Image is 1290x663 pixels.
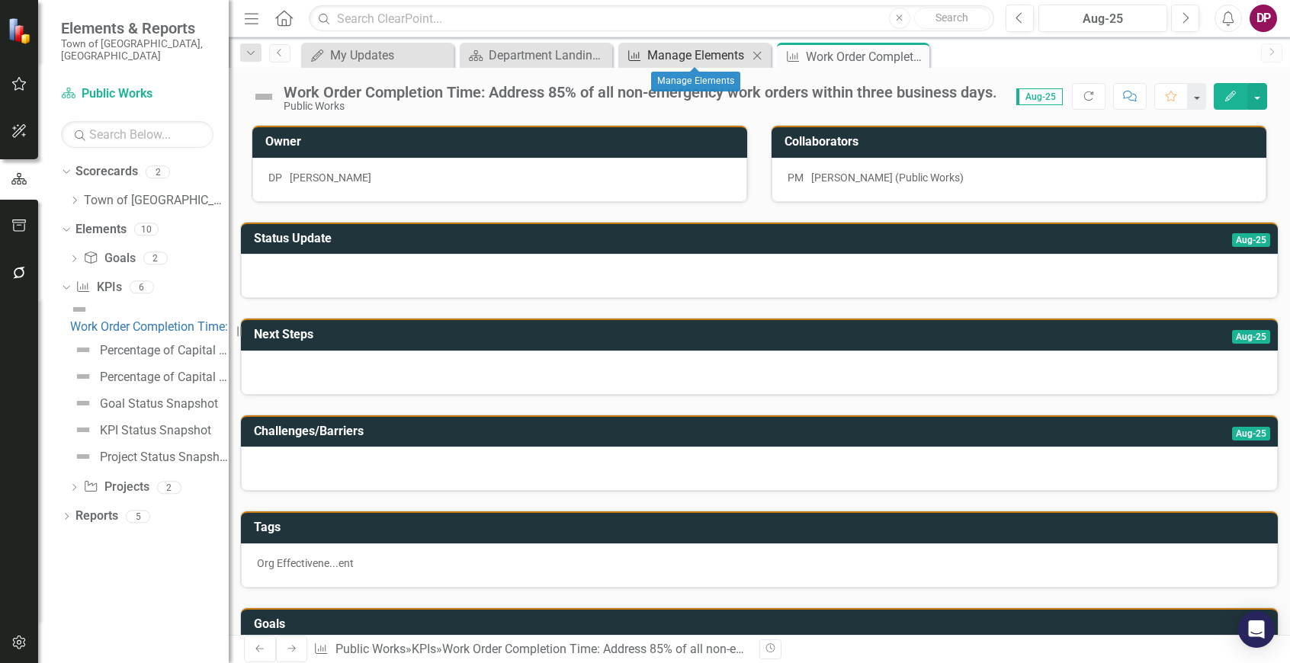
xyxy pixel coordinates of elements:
div: Open Intercom Messenger [1238,611,1275,648]
a: Percentage of Capital Projects Completed on Time: Complete 95% of Public Works projects on time (... [70,364,229,389]
a: KPIs [412,642,436,656]
span: Aug-25 [1232,233,1270,247]
h3: Goals [254,617,1270,631]
input: Search ClearPoint... [309,5,994,32]
div: [PERSON_NAME] [290,170,371,185]
div: DP [268,170,282,185]
small: Town of [GEOGRAPHIC_DATA], [GEOGRAPHIC_DATA] [61,37,213,62]
div: Work Order Completion Time: Address 85% of all non-emergency work orders within three business days. [806,47,926,66]
img: Not Defined [74,394,92,412]
div: 10 [134,223,159,236]
a: Elements [75,221,127,239]
div: Percentage of Capital Projects Completed on Time: Complete 95% of Public Works projects on time (... [100,344,229,357]
div: KPI Status Snapshot [100,424,211,437]
div: Manage Elements [651,72,740,91]
img: Not Defined [74,341,92,359]
div: Department Landing Page [489,46,608,65]
h3: Next Steps [254,328,875,341]
a: KPI Status Snapshot [70,418,211,442]
input: Search Below... [61,121,213,148]
img: Not Defined [74,367,92,386]
div: PM [788,170,804,185]
span: Aug-25 [1232,330,1270,344]
span: Aug-25 [1232,427,1270,440]
button: DP [1250,5,1277,32]
h3: Tags [254,520,1270,534]
span: Search [935,11,968,24]
div: Public Works [284,101,997,112]
div: Goal Status Snapshot [100,397,218,411]
a: Project Status Snapshot [70,444,229,469]
div: » » [313,641,748,658]
a: Work Order Completion Time: Address 85% of all non-emergency work orders within three business days. [70,300,631,336]
div: 2 [157,481,181,494]
div: 2 [146,165,170,178]
img: Not Defined [252,85,276,109]
img: Not Defined [74,421,92,439]
span: Org Effectivene...ent [257,557,354,569]
span: Elements & Reports [61,19,213,37]
h3: Collaborators [785,135,1259,149]
div: 2 [143,252,168,265]
a: Percentage of Capital Projects Completed on Time: Complete 95% of Public Works projects on time (... [70,338,229,362]
button: Aug-25 [1038,5,1167,32]
a: Public Works [61,85,213,103]
a: KPIs [75,279,121,296]
button: Search [914,8,990,29]
a: Reports [75,508,118,525]
div: Manage Elements [647,46,748,65]
a: Projects [83,479,149,496]
div: Percentage of Capital Projects Completed on Time: Complete 95% of Public Works projects on time (... [100,370,229,384]
a: Public Works [335,642,406,656]
img: Not Defined [74,447,92,466]
a: Goal Status Snapshot [70,391,218,415]
div: My Updates [330,46,450,65]
img: Not Defined [70,300,88,319]
img: ClearPoint Strategy [7,17,34,44]
a: Department Landing Page [464,46,608,65]
div: 6 [130,280,154,293]
div: Work Order Completion Time: Address 85% of all non-emergency work orders within three business days. [284,84,997,101]
a: Manage Elements [622,46,748,65]
div: Work Order Completion Time: Address 85% of all non-emergency work orders within three business days. [70,319,631,336]
span: Aug-25 [1016,88,1063,105]
div: Work Order Completion Time: Address 85% of all non-emergency work orders within three business days. [442,642,1003,656]
div: Aug-25 [1044,10,1162,28]
a: My Updates [305,46,450,65]
h3: Owner [265,135,740,149]
a: Scorecards [75,163,138,181]
a: Town of [GEOGRAPHIC_DATA] [84,192,229,210]
div: Project Status Snapshot [100,450,229,464]
a: Goals [83,250,135,267]
h3: Challenges/Barriers [254,424,1010,438]
h3: Status Update [254,232,938,245]
div: [PERSON_NAME] (Public Works) [811,170,964,185]
div: 5 [126,510,150,523]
